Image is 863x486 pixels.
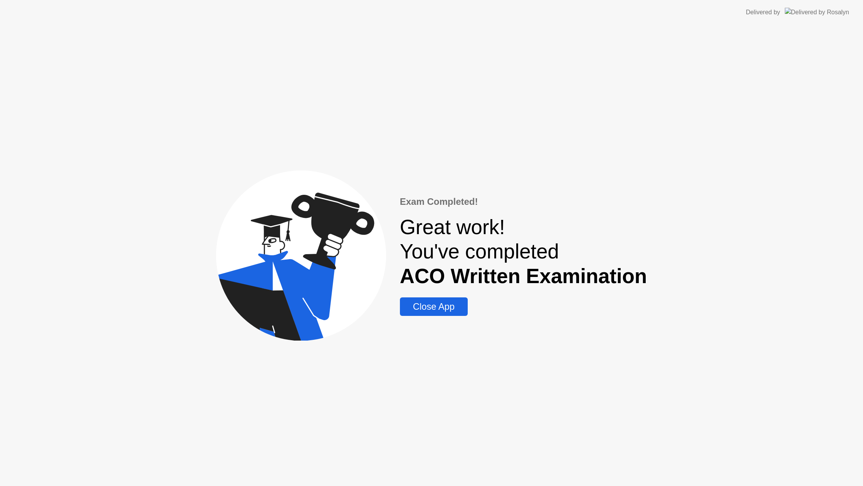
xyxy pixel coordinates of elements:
[400,265,647,287] b: ACO Written Examination
[746,8,780,17] div: Delivered by
[400,297,468,316] button: Close App
[402,301,465,312] div: Close App
[400,215,647,288] div: Great work! You've completed
[785,8,849,17] img: Delivered by Rosalyn
[400,195,647,209] div: Exam Completed!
